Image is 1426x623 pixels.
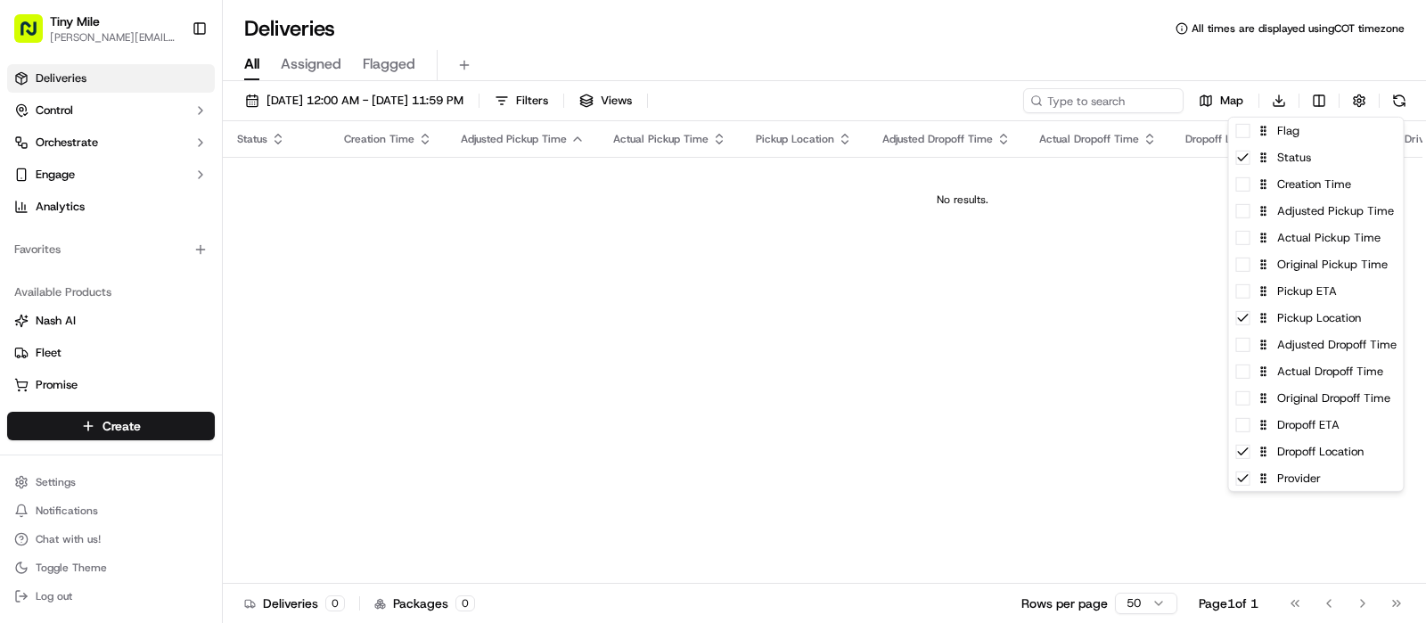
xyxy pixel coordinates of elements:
a: Powered byPylon [126,301,216,316]
span: API Documentation [168,258,286,276]
div: Actual Pickup Time [1229,225,1404,251]
input: Got a question? Start typing here... [46,115,321,134]
div: Provider [1229,465,1404,492]
div: Dropoff ETA [1229,412,1404,439]
div: 💻 [151,260,165,275]
div: Original Dropoff Time [1229,385,1404,412]
a: 💻API Documentation [143,251,293,283]
div: Adjusted Pickup Time [1229,198,1404,225]
div: Creation Time [1229,171,1404,198]
img: 1736555255976-a54dd68f-1ca7-489b-9aae-adbdc363a1c4 [18,170,50,202]
p: Welcome 👋 [18,71,324,100]
button: Start new chat [303,176,324,197]
a: 📗Knowledge Base [11,251,143,283]
img: Nash [18,18,53,53]
div: Pickup ETA [1229,278,1404,305]
div: Start new chat [61,170,292,188]
span: Knowledge Base [36,258,136,276]
div: Pickup Location [1229,305,1404,332]
div: Flag [1229,118,1404,144]
div: Dropoff Location [1229,439,1404,465]
div: We're available if you need us! [61,188,225,202]
div: Adjusted Dropoff Time [1229,332,1404,358]
div: Original Pickup Time [1229,251,1404,278]
div: Status [1229,144,1404,171]
div: Actual Dropoff Time [1229,358,1404,385]
div: 📗 [18,260,32,275]
span: Pylon [177,302,216,316]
